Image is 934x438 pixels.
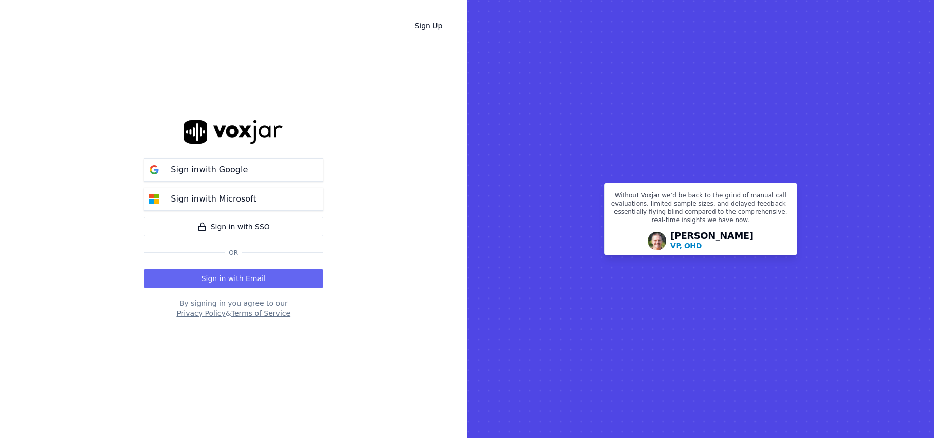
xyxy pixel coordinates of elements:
p: Without Voxjar we’d be back to the grind of manual call evaluations, limited sample sizes, and de... [611,191,790,228]
img: google Sign in button [144,160,165,180]
span: Or [225,249,242,257]
img: Avatar [648,232,666,250]
a: Sign Up [406,16,450,35]
button: Sign inwith Google [144,158,323,182]
button: Sign inwith Microsoft [144,188,323,211]
div: [PERSON_NAME] [670,231,753,251]
button: Privacy Policy [176,308,225,318]
img: logo [184,120,283,144]
a: Sign in with SSO [144,217,323,236]
p: Sign in with Google [171,164,248,176]
div: By signing in you agree to our & [144,298,323,318]
img: microsoft Sign in button [144,189,165,209]
p: VP, OHD [670,241,702,251]
button: Terms of Service [231,308,290,318]
p: Sign in with Microsoft [171,193,256,205]
button: Sign in with Email [144,269,323,288]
